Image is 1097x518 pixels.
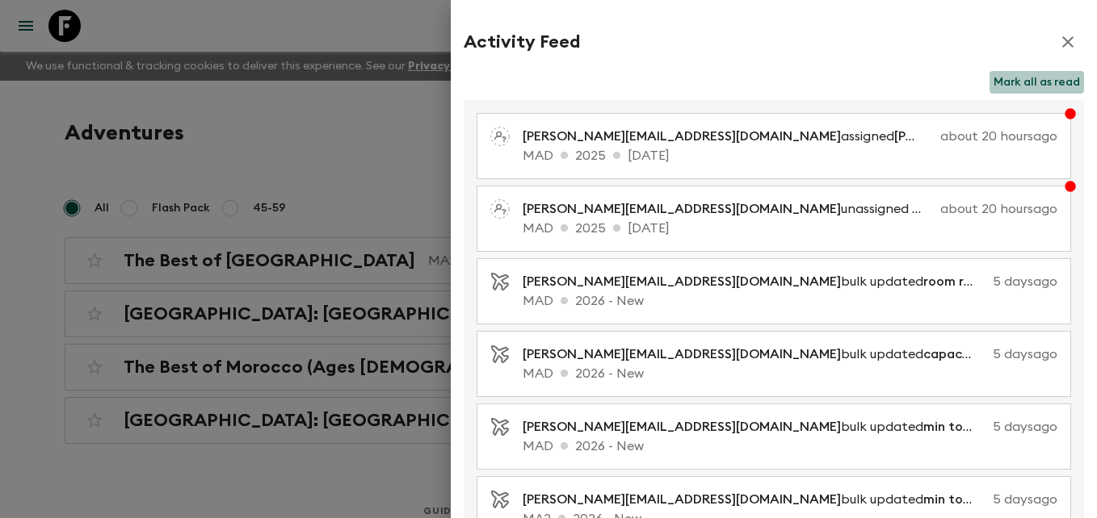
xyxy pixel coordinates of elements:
h2: Activity Feed [464,31,580,52]
span: room release days [923,275,1037,288]
p: bulk updated [523,417,986,437]
p: 5 days ago [993,272,1057,291]
p: bulk updated [523,272,986,291]
p: MAD 2026 - New [523,364,1057,383]
span: min to guarantee [923,420,1032,433]
button: Mark all as read [990,71,1084,94]
span: [PERSON_NAME][EMAIL_ADDRESS][DOMAIN_NAME] [523,348,841,361]
span: [PERSON_NAME][EMAIL_ADDRESS][DOMAIN_NAME] [523,130,841,143]
p: bulk updated [523,490,986,509]
p: MAD 2025 [DATE] [523,219,1057,238]
p: bulk updated [523,345,986,364]
span: [PERSON_NAME][EMAIL_ADDRESS][DOMAIN_NAME] [523,420,841,433]
p: 5 days ago [993,490,1057,509]
p: about 20 hours ago [940,127,1057,146]
p: MAD 2025 [DATE] [523,146,1057,165]
p: MAD 2026 - New [523,437,1057,456]
span: [PERSON_NAME][EMAIL_ADDRESS][DOMAIN_NAME] [523,203,841,215]
span: min to guarantee [923,493,1032,506]
span: [PERSON_NAME][EMAIL_ADDRESS][DOMAIN_NAME] [523,275,841,288]
p: 5 days ago [993,417,1057,437]
p: assigned as a pack leader [523,127,934,146]
p: unassigned a pack leader [523,199,934,219]
span: capacity [923,348,979,361]
span: [PERSON_NAME][EMAIL_ADDRESS][DOMAIN_NAME] [523,493,841,506]
span: [PERSON_NAME] [894,130,997,143]
p: about 20 hours ago [940,199,1057,219]
p: 5 days ago [993,345,1057,364]
p: MAD 2026 - New [523,291,1057,311]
